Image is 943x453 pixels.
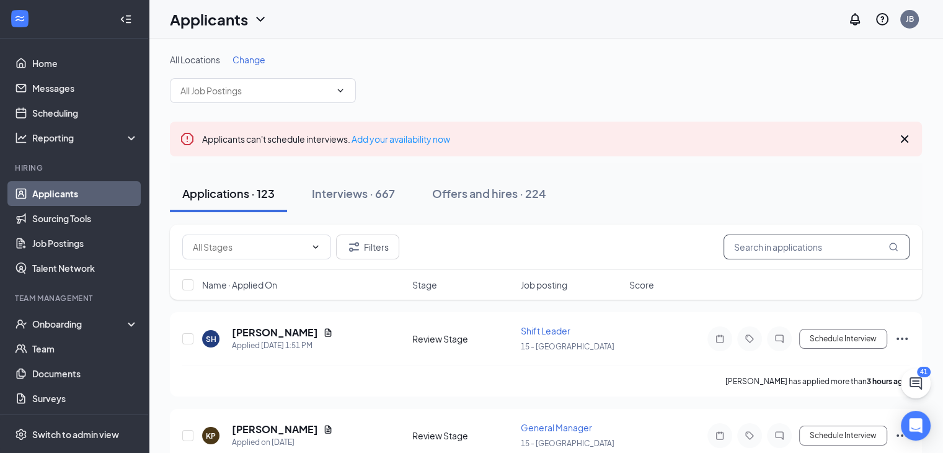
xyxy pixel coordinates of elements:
a: Home [32,51,138,76]
svg: Settings [15,428,27,441]
span: Stage [412,279,437,291]
a: Applicants [32,181,138,206]
input: All Stages [193,240,306,254]
a: Add your availability now [352,133,450,145]
a: Surveys [32,386,138,411]
input: Search in applications [724,235,910,259]
a: Messages [32,76,138,101]
a: Job Postings [32,231,138,256]
svg: Tag [742,431,757,441]
svg: QuestionInfo [875,12,890,27]
button: Schedule Interview [799,329,887,349]
span: 15 - [GEOGRAPHIC_DATA] [521,439,614,448]
svg: Notifications [848,12,862,27]
div: KP [206,431,216,441]
a: Sourcing Tools [32,206,138,231]
input: All Job Postings [180,84,330,97]
div: Applications · 123 [182,186,275,201]
a: Talent Network [32,256,138,280]
svg: Note [712,431,727,441]
span: Applicants can't schedule interviews. [202,133,450,145]
svg: Ellipses [895,331,910,346]
div: Open Intercom Messenger [901,411,931,441]
svg: ChatInactive [772,431,787,441]
div: Hiring [15,163,136,173]
b: 3 hours ago [867,377,908,386]
svg: Collapse [120,13,132,25]
svg: Tag [742,334,757,344]
span: Score [629,279,654,291]
svg: MagnifyingGlass [888,242,898,252]
button: ChatActive [901,369,931,398]
button: Filter Filters [336,235,399,259]
svg: ChevronDown [253,12,268,27]
svg: Filter [347,240,361,254]
span: 15 - [GEOGRAPHIC_DATA] [521,342,614,351]
span: Change [232,54,265,65]
div: Interviews · 667 [312,186,395,201]
div: Review Stage [412,429,513,442]
div: Offers and hires · 224 [432,186,546,201]
svg: Ellipses [895,428,910,443]
div: Switch to admin view [32,428,119,441]
svg: Analysis [15,132,27,144]
a: Scheduling [32,101,138,125]
div: Reporting [32,132,139,144]
div: Review Stage [412,333,513,345]
div: Applied on [DATE] [232,436,333,449]
h5: [PERSON_NAME] [232,326,318,339]
svg: Cross [897,132,912,146]
svg: Document [323,328,333,338]
div: Onboarding [32,318,128,330]
svg: ChevronDown [335,86,345,96]
div: SH [206,334,216,344]
h5: [PERSON_NAME] [232,423,318,436]
span: All Locations [170,54,220,65]
svg: Note [712,334,727,344]
span: Job posting [521,279,567,291]
svg: ChatActive [908,376,923,391]
a: Documents [32,361,138,386]
span: Name · Applied On [202,279,277,291]
span: Shift Leader [521,325,570,336]
svg: WorkstreamLogo [14,12,26,25]
div: Applied [DATE] 1:51 PM [232,339,333,352]
svg: Error [180,132,195,146]
svg: UserCheck [15,318,27,330]
div: 41 [917,367,931,377]
p: [PERSON_NAME] has applied more than . [725,376,910,387]
svg: Document [323,424,333,434]
div: Team Management [15,293,136,303]
div: JB [906,14,914,24]
a: Team [32,336,138,361]
button: Schedule Interview [799,426,887,446]
h1: Applicants [170,9,248,30]
span: General Manager [521,422,592,433]
svg: ChevronDown [311,242,321,252]
svg: ChatInactive [772,334,787,344]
